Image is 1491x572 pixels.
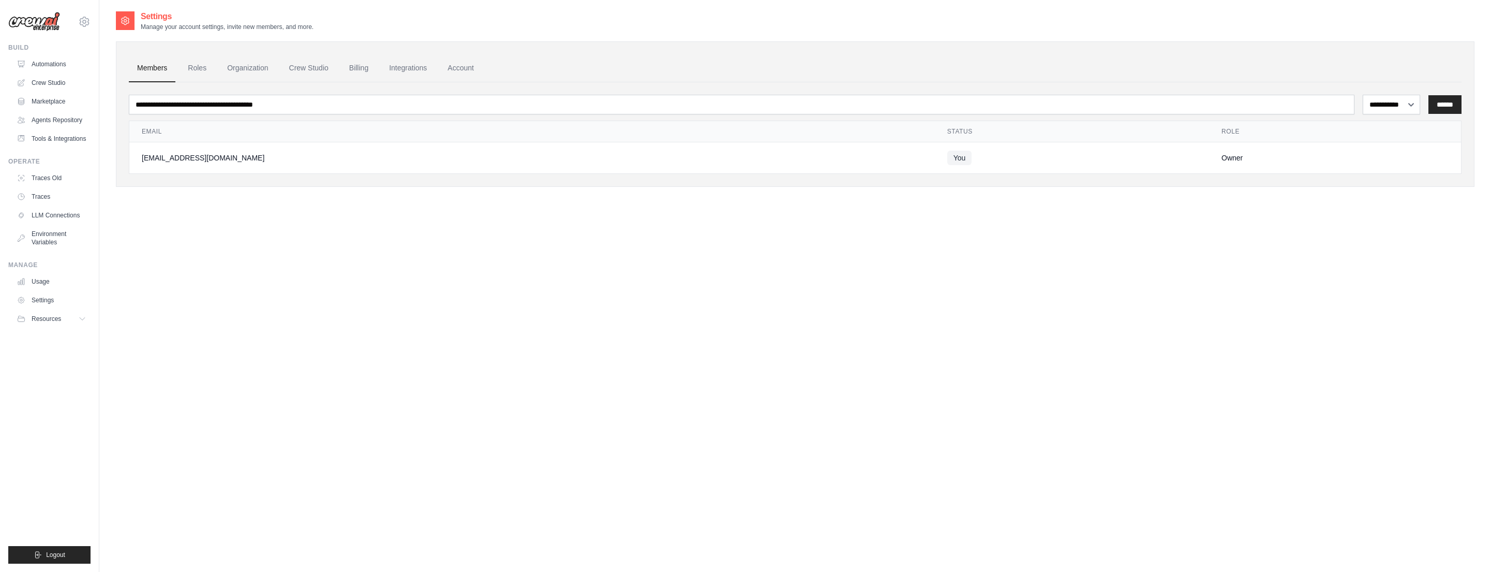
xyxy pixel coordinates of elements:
a: Members [129,54,175,82]
div: Build [8,43,91,52]
p: Manage your account settings, invite new members, and more. [141,23,314,31]
span: Logout [46,551,65,559]
a: Tools & Integrations [12,130,91,147]
a: Crew Studio [281,54,337,82]
h2: Settings [141,10,314,23]
a: Crew Studio [12,75,91,91]
a: Agents Repository [12,112,91,128]
div: [EMAIL_ADDRESS][DOMAIN_NAME] [142,153,922,163]
a: Integrations [381,54,435,82]
a: Usage [12,273,91,290]
th: Status [935,121,1209,142]
span: Resources [32,315,61,323]
th: Role [1209,121,1461,142]
img: Logo [8,12,60,32]
a: LLM Connections [12,207,91,224]
button: Resources [12,311,91,327]
div: Operate [8,157,91,166]
a: Roles [180,54,215,82]
a: Account [439,54,482,82]
button: Logout [8,546,91,564]
a: Billing [341,54,377,82]
div: Owner [1221,153,1449,163]
span: You [947,151,972,165]
a: Organization [219,54,276,82]
a: Traces Old [12,170,91,186]
div: Manage [8,261,91,269]
th: Email [129,121,935,142]
a: Automations [12,56,91,72]
a: Traces [12,188,91,205]
a: Settings [12,292,91,309]
a: Environment Variables [12,226,91,251]
a: Marketplace [12,93,91,110]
